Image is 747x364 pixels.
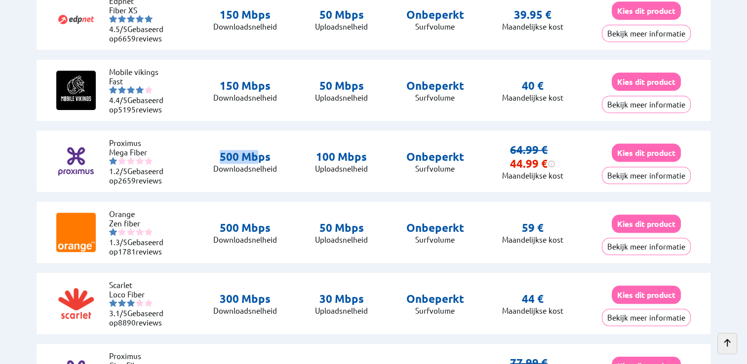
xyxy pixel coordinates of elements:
[522,79,544,93] p: 40 €
[213,93,277,102] p: Downloadsnelheid
[56,213,96,252] img: Logo of Orange
[109,290,168,299] li: Loco Fiber
[109,24,127,34] span: 4.5/5
[145,228,153,236] img: starnr5
[136,228,144,236] img: starnr4
[612,219,681,228] a: Kies dit product
[213,164,277,173] p: Downloadsnelheid
[109,15,117,23] img: starnr1
[118,176,136,185] span: 2659
[127,228,135,236] img: starnr3
[502,22,563,31] p: Maandelijkse kost
[118,34,136,43] span: 6659
[109,24,168,43] li: Gebaseerd op reviews
[109,86,117,94] img: starnr1
[56,142,96,181] img: Logo of Proximus
[602,167,691,184] button: Bekijk meer informatie
[109,5,168,15] li: Fiber XS
[109,299,117,307] img: starnr1
[213,22,277,31] p: Downloadsnelheid
[602,100,691,109] a: Bekijk meer informatie
[56,284,96,323] img: Logo of Scarlet
[502,306,563,315] p: Maandelijkse kost
[109,237,127,247] span: 1.3/5
[213,235,277,244] p: Downloadsnelheid
[612,6,681,15] a: Kies dit product
[118,299,126,307] img: starnr2
[136,86,144,94] img: starnr4
[118,157,126,165] img: starnr2
[510,143,548,156] s: 64.99 €
[109,166,127,176] span: 1.2/5
[315,306,368,315] p: Uploadsnelheid
[612,290,681,299] a: Kies dit product
[612,144,681,162] button: Kies dit product
[127,157,135,165] img: starnr3
[612,286,681,304] button: Kies dit product
[602,242,691,251] a: Bekijk meer informatie
[315,292,368,306] p: 30 Mbps
[109,351,168,361] li: Proximus
[109,147,168,157] li: Mega Fiber
[118,228,126,236] img: starnr2
[602,96,691,113] button: Bekijk meer informatie
[612,1,681,20] button: Kies dit product
[127,15,135,23] img: starnr3
[514,8,551,22] p: 39.95 €
[136,299,144,307] img: starnr4
[145,86,153,94] img: starnr5
[109,76,168,86] li: Fast
[213,292,277,306] p: 300 Mbps
[406,93,464,102] p: Surfvolume
[502,235,563,244] p: Maandelijkse kost
[315,221,368,235] p: 50 Mbps
[612,148,681,157] a: Kies dit product
[109,157,117,165] img: starnr1
[118,105,136,114] span: 5195
[406,8,464,22] p: Onbeperkt
[406,306,464,315] p: Surfvolume
[602,25,691,42] button: Bekijk meer informatie
[109,237,168,256] li: Gebaseerd op reviews
[213,221,277,235] p: 500 Mbps
[315,8,368,22] p: 50 Mbps
[612,73,681,91] button: Kies dit product
[510,157,555,171] div: 44.99 €
[109,280,168,290] li: Scarlet
[612,215,681,233] button: Kies dit product
[109,308,127,318] span: 3.1/5
[56,71,96,110] img: Logo of Mobile vikings
[406,79,464,93] p: Onbeperkt
[406,221,464,235] p: Onbeperkt
[315,150,368,164] p: 100 Mbps
[406,164,464,173] p: Surfvolume
[406,292,464,306] p: Onbeperkt
[406,235,464,244] p: Surfvolume
[127,299,135,307] img: starnr3
[109,218,168,228] li: Zen fiber
[406,150,464,164] p: Onbeperkt
[109,228,117,236] img: starnr1
[213,79,277,93] p: 150 Mbps
[145,299,153,307] img: starnr5
[118,86,126,94] img: starnr2
[406,22,464,31] p: Surfvolume
[109,95,168,114] li: Gebaseerd op reviews
[315,93,368,102] p: Uploadsnelheid
[109,67,168,76] li: Mobile vikings
[109,166,168,185] li: Gebaseerd op reviews
[145,157,153,165] img: starnr5
[315,235,368,244] p: Uploadsnelheid
[502,93,563,102] p: Maandelijkse kost
[602,313,691,322] a: Bekijk meer informatie
[109,95,127,105] span: 4.4/5
[612,77,681,86] a: Kies dit product
[602,309,691,326] button: Bekijk meer informatie
[522,292,544,306] p: 44 €
[118,15,126,23] img: starnr2
[109,308,168,327] li: Gebaseerd op reviews
[522,221,544,235] p: 59 €
[502,171,563,180] p: Maandelijkse kost
[315,22,368,31] p: Uploadsnelheid
[213,306,277,315] p: Downloadsnelheid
